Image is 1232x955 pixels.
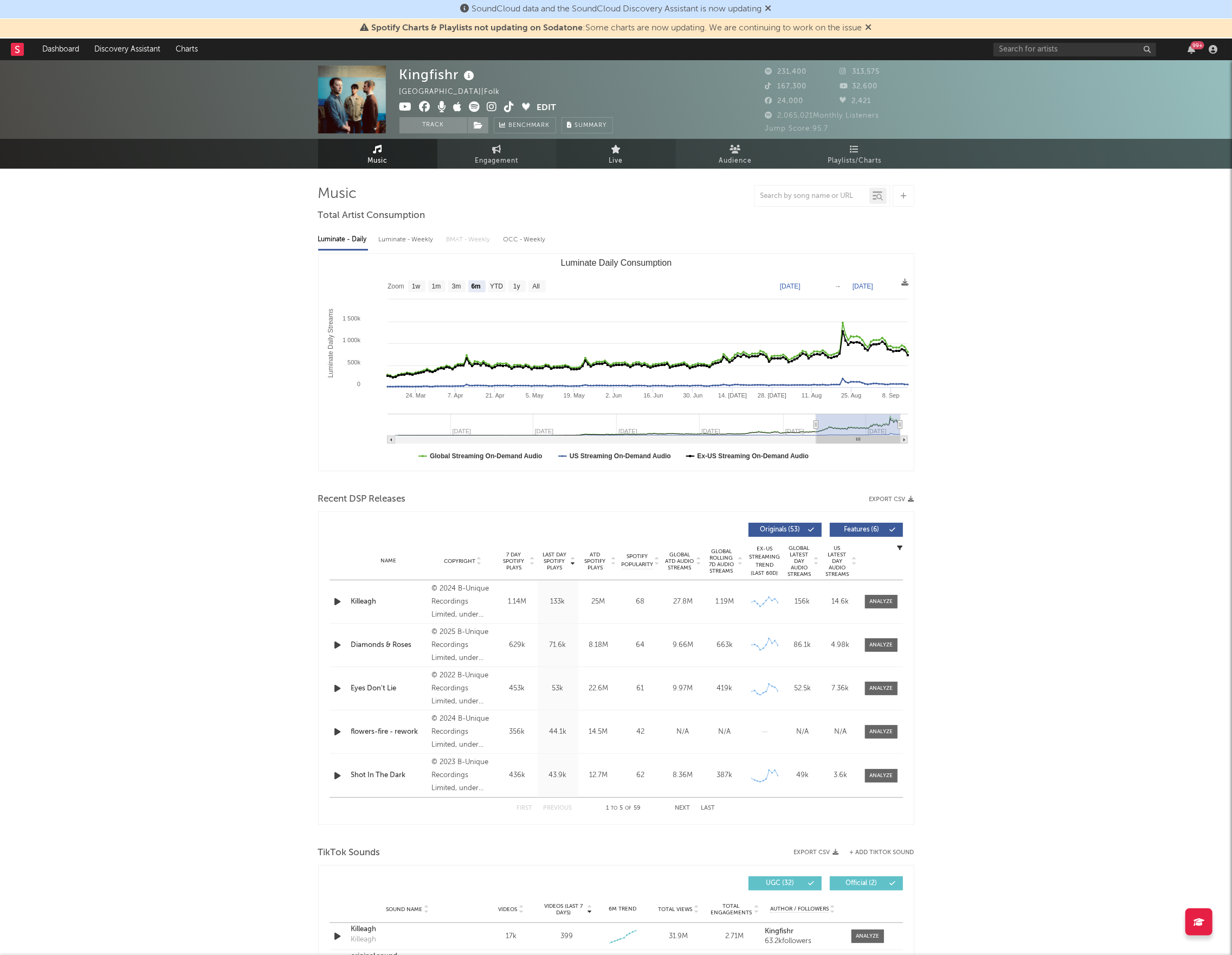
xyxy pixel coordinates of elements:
text: 0 [357,381,360,387]
div: 436k [500,770,535,781]
span: Official ( 2 ) [837,880,887,887]
text: US Streaming On-Demand Audio [569,452,670,460]
text: All [532,283,539,291]
div: 6M Trend [597,905,648,913]
a: flowers-fire - rework [351,727,427,738]
div: 399 [560,931,573,942]
div: Killeagh [351,934,377,945]
a: Charts [168,39,205,60]
span: Global ATD Audio Streams [665,552,695,571]
button: Summary [562,117,613,133]
div: 44.1k [540,727,576,738]
div: Luminate - Weekly [379,230,436,249]
div: 9.66M [665,640,701,651]
a: Dashboard [35,39,87,60]
div: Ex-US Streaming Trend (Last 60D) [749,545,781,578]
span: 2,065,021 Monthly Listeners [765,112,880,119]
button: Last [701,805,715,811]
text: 1w [411,283,420,291]
a: Music [318,139,437,169]
text: [DATE] [853,283,873,290]
div: 52.5k [786,683,819,694]
button: Features(6) [830,523,903,537]
div: 356k [500,727,535,738]
a: Discovery Assistant [87,39,168,60]
text: [DATE] [780,283,801,290]
span: Features ( 6 ) [837,527,887,533]
div: 1 5 59 [594,802,654,815]
text: 14. [DATE] [718,392,747,399]
span: 7 Day Spotify Plays [500,552,528,571]
span: Dismiss [866,24,872,33]
button: Edit [537,101,557,115]
div: 49k [786,770,819,781]
a: Killeagh [351,924,465,935]
text: 1m [431,283,441,291]
text: 24. Mar [405,392,426,399]
button: Originals(53) [749,523,822,537]
text: 19. May [563,392,585,399]
div: 22.6M [581,683,616,694]
text: Zoom [388,283,404,291]
div: N/A [786,727,819,738]
span: 2,421 [840,98,871,105]
span: Playlists/Charts [828,155,881,168]
a: Eyes Don't Lie [351,683,427,694]
span: 231,400 [765,68,807,75]
button: Previous [544,805,572,811]
div: 25M [581,597,616,607]
span: Total Artist Consumption [318,209,425,222]
a: Killeagh [351,597,427,607]
text: 28. [DATE] [758,392,786,399]
span: Benchmark [509,119,550,132]
text: 6m [471,283,480,291]
span: 32,600 [840,83,878,90]
div: 3.6k [824,770,857,781]
button: Official(2) [830,876,903,890]
div: N/A [824,727,857,738]
div: 68 [622,597,660,607]
div: Shot In The Dark [351,770,427,781]
span: Spotify Popularity [621,553,653,569]
span: Copyright [444,558,475,565]
span: Recent DSP Releases [318,493,406,506]
span: US Latest Day Audio Streams [824,545,850,578]
span: of [625,806,632,811]
span: Sound Name [386,906,423,913]
div: Diamonds & Roses [351,640,427,651]
text: Luminate Daily Consumption [560,258,672,267]
button: Track [399,117,467,133]
text: 5. May [525,392,544,399]
div: 12.7M [581,770,616,781]
input: Search for artists [994,43,1156,56]
div: 43.9k [540,770,576,781]
a: Audience [676,139,795,169]
div: 42 [622,727,660,738]
span: Jump Score: 95.7 [765,125,829,132]
span: Engagement [475,155,519,168]
div: OCC - Weekly [504,230,547,249]
text: 11. Aug [801,392,821,399]
div: 99 + [1191,41,1204,49]
span: Live [609,155,623,168]
div: 4.98k [824,640,857,651]
div: © 2024 B-Unique Recordings Limited, under exclusive license to Atlantic Recording Corporation [431,582,494,621]
div: 27.8M [665,597,701,607]
div: © 2024 B-Unique Recordings Limited, under exclusive license to Atlantic Recording Corporation [431,713,494,752]
text: 21. Apr [485,392,504,399]
a: Engagement [437,139,557,169]
div: 156k [786,597,819,607]
span: Summary [575,123,607,129]
span: TikTok Sounds [318,847,380,860]
div: 17k [486,931,537,942]
text: 1 500k [342,315,360,322]
div: 7.36k [824,683,857,694]
div: 63.2k followers [765,938,840,945]
div: 387k [707,770,743,781]
button: Export CSV [794,849,839,856]
text: 30. Jun [683,392,702,399]
div: Name [351,557,427,565]
button: First [517,805,533,811]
